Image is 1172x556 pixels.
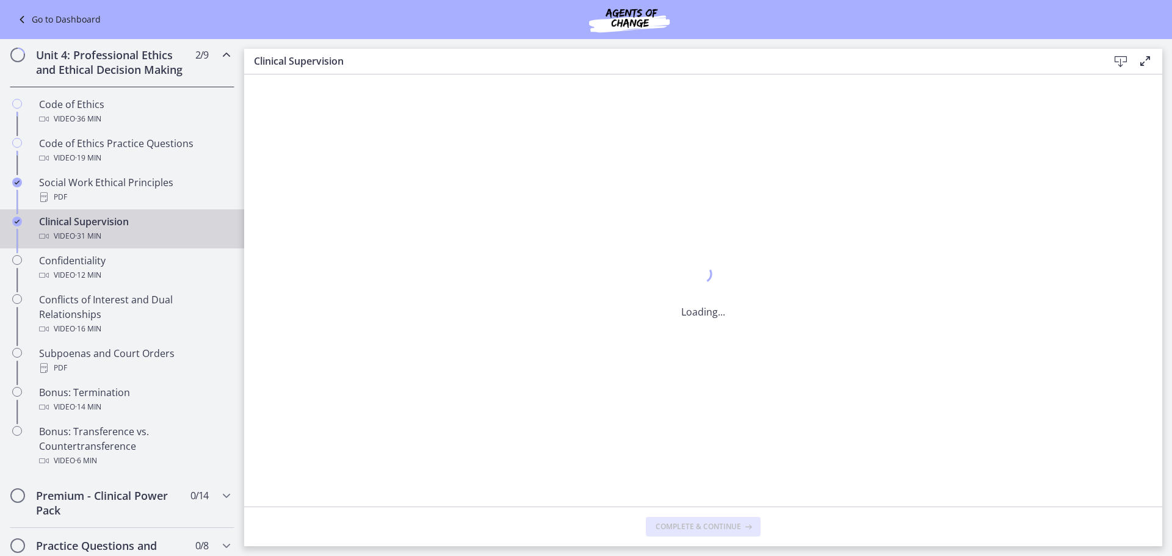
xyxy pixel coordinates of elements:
[39,214,230,244] div: Clinical Supervision
[39,229,230,244] div: Video
[681,262,725,290] div: 1
[75,268,101,283] span: · 12 min
[12,178,22,187] i: Completed
[39,112,230,126] div: Video
[39,346,230,375] div: Subpoenas and Court Orders
[75,453,97,468] span: · 6 min
[39,292,230,336] div: Conflicts of Interest and Dual Relationships
[195,538,208,553] span: 0 / 8
[15,12,101,27] a: Go to Dashboard
[39,361,230,375] div: PDF
[556,5,703,34] img: Agents of Change Social Work Test Prep
[681,305,725,319] p: Loading...
[39,400,230,414] div: Video
[36,488,185,518] h2: Premium - Clinical Power Pack
[75,229,101,244] span: · 31 min
[39,424,230,468] div: Bonus: Transference vs. Countertransference
[39,151,230,165] div: Video
[36,48,185,77] h2: Unit 4: Professional Ethics and Ethical Decision Making
[39,136,230,165] div: Code of Ethics Practice Questions
[75,400,101,414] span: · 14 min
[75,151,101,165] span: · 19 min
[656,522,741,532] span: Complete & continue
[39,175,230,204] div: Social Work Ethical Principles
[39,190,230,204] div: PDF
[75,112,101,126] span: · 36 min
[190,488,208,503] span: 0 / 14
[75,322,101,336] span: · 16 min
[39,453,230,468] div: Video
[254,54,1089,68] h3: Clinical Supervision
[12,217,22,226] i: Completed
[646,517,761,536] button: Complete & continue
[39,253,230,283] div: Confidentiality
[195,48,208,62] span: 2 / 9
[39,268,230,283] div: Video
[39,385,230,414] div: Bonus: Termination
[39,322,230,336] div: Video
[39,97,230,126] div: Code of Ethics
